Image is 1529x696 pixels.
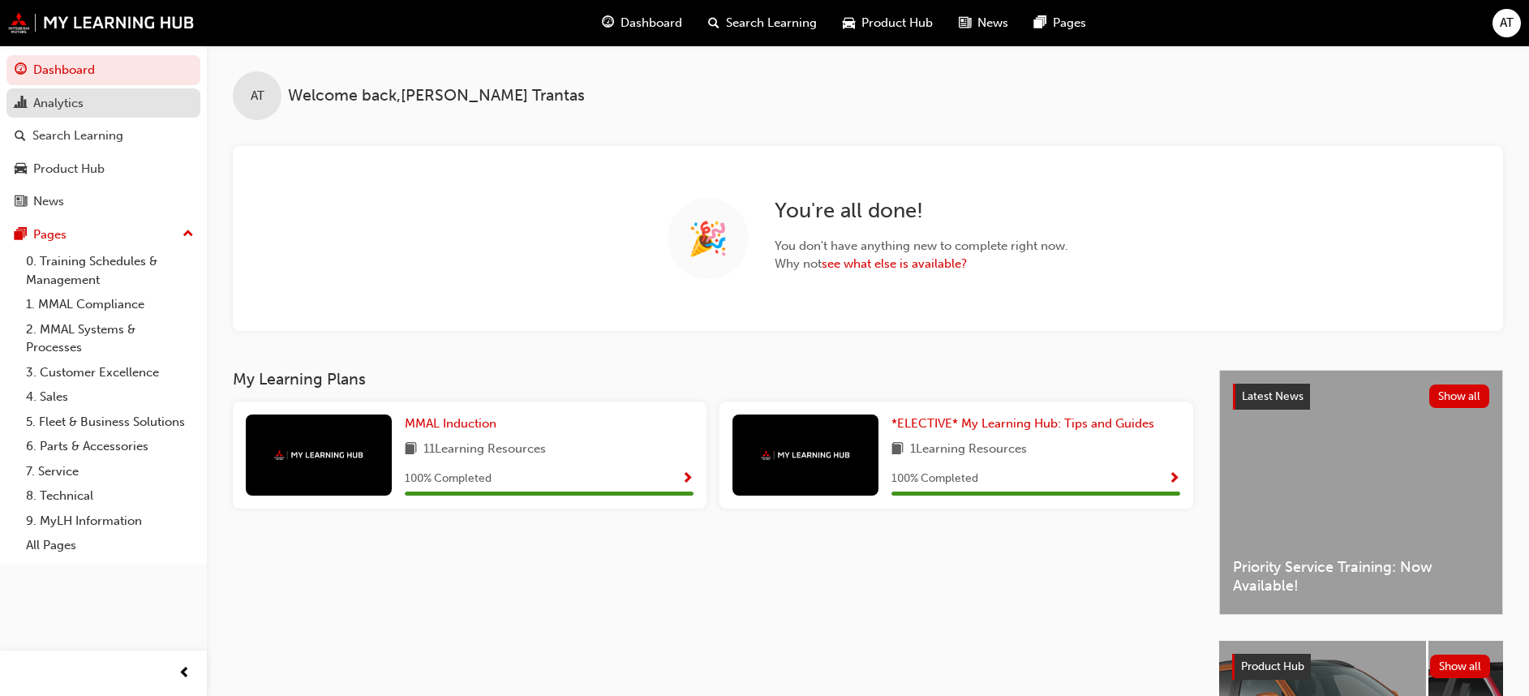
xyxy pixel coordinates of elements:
[6,121,200,151] a: Search Learning
[959,13,971,33] span: news-icon
[6,55,200,85] a: Dashboard
[1492,9,1521,37] button: AT
[19,509,200,534] a: 9. MyLH Information
[1242,389,1304,403] span: Latest News
[1219,370,1503,615] a: Latest NewsShow allPriority Service Training: Now Available!
[33,226,67,244] div: Pages
[1034,13,1046,33] span: pages-icon
[775,237,1068,256] span: You don ' t have anything new to complete right now.
[6,220,200,250] button: Pages
[946,6,1021,40] a: news-iconNews
[1429,385,1490,408] button: Show all
[15,195,27,209] span: news-icon
[1168,469,1180,489] button: Show Progress
[589,6,695,40] a: guage-iconDashboard
[19,410,200,435] a: 5. Fleet & Business Solutions
[761,450,850,461] img: mmal
[843,13,855,33] span: car-icon
[15,129,26,144] span: search-icon
[6,154,200,184] a: Product Hub
[1021,6,1099,40] a: pages-iconPages
[405,470,492,488] span: 100 % Completed
[822,256,967,271] a: see what else is available?
[288,87,585,105] span: Welcome back , [PERSON_NAME] Trantas
[274,450,363,461] img: mmal
[15,63,27,78] span: guage-icon
[726,14,817,32] span: Search Learning
[183,224,194,245] span: up-icon
[977,14,1008,32] span: News
[891,440,904,460] span: book-icon
[861,14,933,32] span: Product Hub
[695,6,830,40] a: search-iconSearch Learning
[1168,472,1180,487] span: Show Progress
[688,230,728,248] span: 🎉
[6,52,200,220] button: DashboardAnalyticsSearch LearningProduct HubNews
[1233,558,1489,595] span: Priority Service Training: Now Available!
[910,440,1027,460] span: 1 Learning Resources
[15,162,27,177] span: car-icon
[19,533,200,558] a: All Pages
[19,360,200,385] a: 3. Customer Excellence
[19,292,200,317] a: 1. MMAL Compliance
[19,249,200,292] a: 0. Training Schedules & Management
[405,440,417,460] span: book-icon
[8,12,195,33] img: mmal
[1500,14,1514,32] span: AT
[830,6,946,40] a: car-iconProduct Hub
[681,472,694,487] span: Show Progress
[251,87,264,105] span: AT
[621,14,682,32] span: Dashboard
[1232,654,1490,680] a: Product HubShow all
[15,228,27,243] span: pages-icon
[602,13,614,33] span: guage-icon
[32,127,123,145] div: Search Learning
[405,415,503,433] a: MMAL Induction
[19,483,200,509] a: 8. Technical
[775,198,1068,224] h2: You ' re all done!
[891,415,1161,433] a: *ELECTIVE* My Learning Hub: Tips and Guides
[423,440,546,460] span: 11 Learning Resources
[15,97,27,111] span: chart-icon
[19,434,200,459] a: 6. Parts & Accessories
[6,88,200,118] a: Analytics
[681,469,694,489] button: Show Progress
[6,187,200,217] a: News
[1430,655,1491,678] button: Show all
[178,664,191,684] span: prev-icon
[19,317,200,360] a: 2. MMAL Systems & Processes
[405,416,496,431] span: MMAL Induction
[19,459,200,484] a: 7. Service
[1233,384,1489,410] a: Latest NewsShow all
[708,13,719,33] span: search-icon
[891,416,1154,431] span: *ELECTIVE* My Learning Hub: Tips and Guides
[891,470,978,488] span: 100 % Completed
[775,255,1068,273] span: Why not
[33,160,105,178] div: Product Hub
[1053,14,1086,32] span: Pages
[33,192,64,211] div: News
[233,370,1193,389] h3: My Learning Plans
[19,385,200,410] a: 4. Sales
[33,94,84,113] div: Analytics
[1241,659,1304,673] span: Product Hub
